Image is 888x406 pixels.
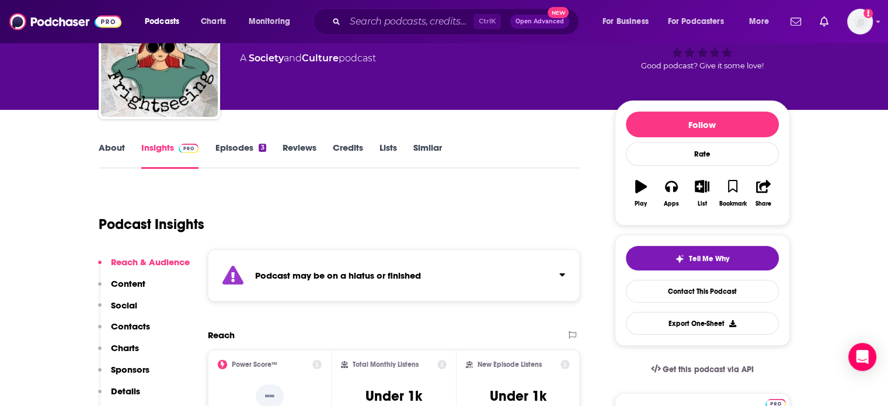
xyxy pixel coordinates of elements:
span: More [749,13,769,30]
h2: New Episode Listens [478,360,542,369]
span: Charts [201,13,226,30]
h2: Total Monthly Listens [353,360,419,369]
div: List [698,200,707,207]
p: Reach & Audience [111,256,190,268]
p: Content [111,278,145,289]
button: Play [626,172,656,214]
div: Apps [664,200,679,207]
div: 3 [259,144,266,152]
span: Monitoring [249,13,290,30]
a: Credits [333,142,363,169]
h3: Under 1k [490,387,546,405]
span: and [284,53,302,64]
span: Good podcast? Give it some love! [641,61,764,70]
button: List [687,172,717,214]
button: Social [98,300,137,321]
span: Get this podcast via API [663,365,753,374]
h2: Reach [208,329,235,341]
a: Contact This Podcast [626,280,779,303]
span: For Business [603,13,649,30]
span: Tell Me Why [689,254,729,263]
p: Sponsors [111,364,149,375]
span: Logged in as madeleinelbrownkensington [847,9,873,34]
a: Show notifications dropdown [815,12,833,32]
div: Open Intercom Messenger [848,343,876,371]
img: Podchaser - Follow, Share and Rate Podcasts [9,11,121,33]
div: Rate [626,142,779,166]
a: Show notifications dropdown [786,12,806,32]
span: Podcasts [145,13,179,30]
button: Export One-Sheet [626,312,779,335]
button: Sponsors [98,364,149,386]
a: Reviews [283,142,316,169]
a: Get this podcast via API [642,355,763,384]
button: Open AdvancedNew [510,15,569,29]
button: Reach & Audience [98,256,190,278]
button: Show profile menu [847,9,873,34]
a: Charts [193,12,233,31]
p: Social [111,300,137,311]
img: tell me why sparkle [675,254,684,263]
h2: Power Score™ [232,360,277,369]
button: open menu [137,12,194,31]
strong: Podcast may be on a hiatus or finished [255,270,421,281]
img: Podchaser Pro [179,144,199,153]
a: Lists [379,142,397,169]
button: tell me why sparkleTell Me Why [626,246,779,270]
p: Details [111,386,140,397]
section: Click to expand status details [208,249,580,301]
img: User Profile [847,9,873,34]
div: Good podcast? Give it some love! [615,8,790,81]
div: Bookmark [719,200,746,207]
span: Open Advanced [516,19,564,25]
button: Apps [656,172,687,214]
div: A podcast [240,51,376,65]
a: InsightsPodchaser Pro [141,142,199,169]
div: Play [635,200,647,207]
h1: Podcast Insights [99,216,204,233]
a: Similar [413,142,442,169]
button: open menu [741,12,783,31]
button: Bookmark [718,172,748,214]
input: Search podcasts, credits, & more... [345,12,473,31]
button: open menu [660,12,741,31]
button: open menu [241,12,305,31]
span: Ctrl K [473,14,501,29]
button: Contacts [98,321,150,342]
a: Episodes3 [215,142,266,169]
p: Contacts [111,321,150,332]
button: Follow [626,112,779,137]
a: Culture [302,53,339,64]
a: Society [249,53,284,64]
div: Share [755,200,771,207]
p: Charts [111,342,139,353]
button: open menu [594,12,663,31]
svg: Add a profile image [863,9,873,18]
button: Content [98,278,145,300]
div: Search podcasts, credits, & more... [324,8,590,35]
h3: Under 1k [365,387,422,405]
a: About [99,142,125,169]
button: Share [748,172,778,214]
button: Charts [98,342,139,364]
span: New [548,7,569,18]
span: For Podcasters [668,13,724,30]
